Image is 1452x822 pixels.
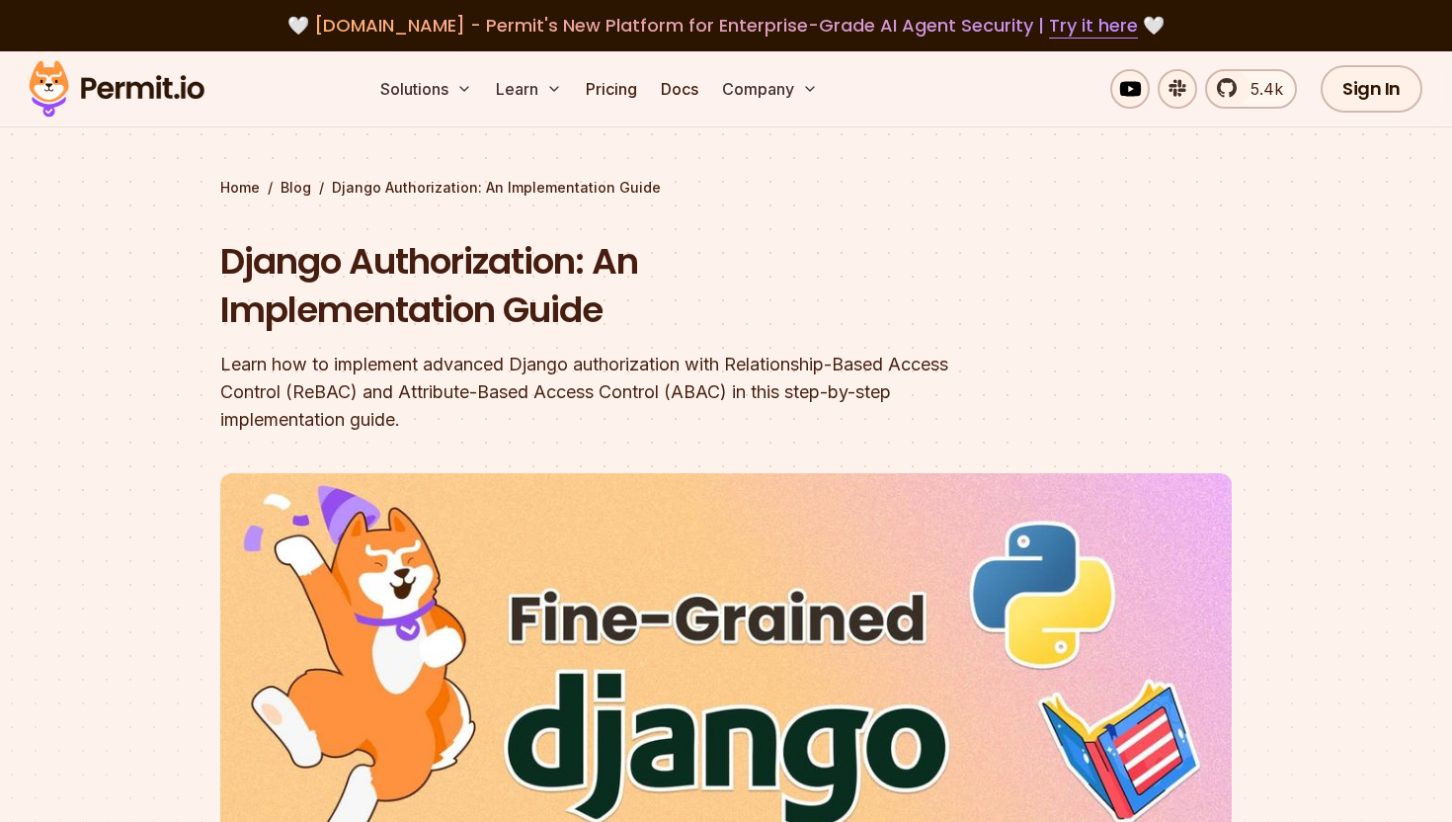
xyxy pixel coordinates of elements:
button: Solutions [372,69,480,109]
img: Permit logo [20,55,213,123]
span: 5.4k [1239,77,1283,101]
span: [DOMAIN_NAME] - Permit's New Platform for Enterprise-Grade AI Agent Security | [314,13,1138,38]
a: Sign In [1321,65,1422,113]
button: Learn [488,69,570,109]
button: Company [714,69,826,109]
a: 5.4k [1205,69,1297,109]
div: Learn how to implement advanced Django authorization with Relationship-Based Access Control (ReBA... [220,351,979,434]
a: Home [220,178,260,198]
div: / / [220,178,1232,198]
a: Pricing [578,69,645,109]
h1: Django Authorization: An Implementation Guide [220,237,979,335]
a: Try it here [1049,13,1138,39]
div: 🤍 🤍 [47,12,1405,40]
a: Blog [281,178,311,198]
a: Docs [653,69,706,109]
